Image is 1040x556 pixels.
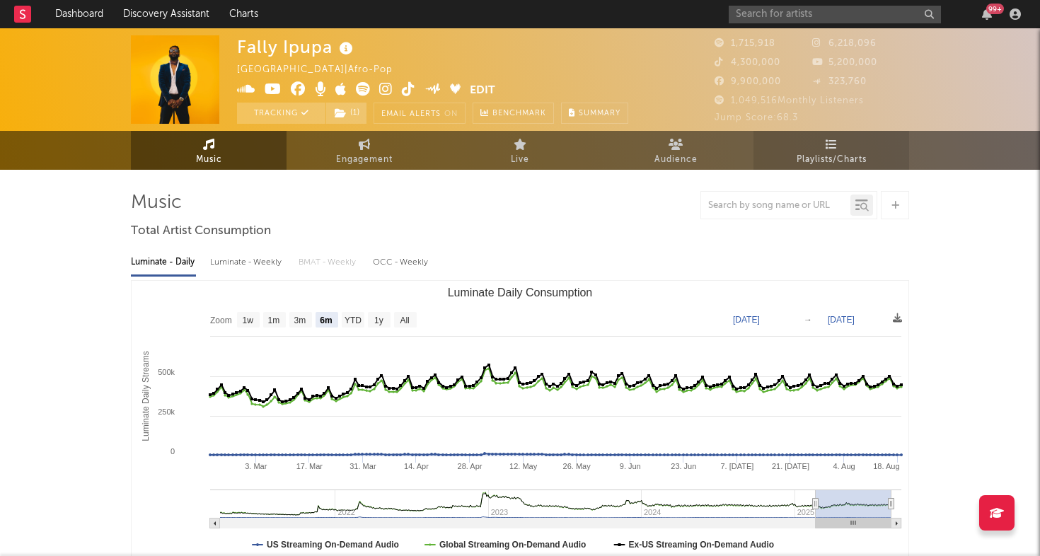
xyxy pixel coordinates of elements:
[141,351,151,441] text: Luminate Daily Streams
[812,77,867,86] span: 323,760
[579,110,620,117] span: Summary
[804,315,812,325] text: →
[492,105,546,122] span: Benchmark
[374,315,383,325] text: 1y
[196,151,222,168] span: Music
[715,58,780,67] span: 4,300,000
[873,462,899,470] text: 18. Aug
[210,315,232,325] text: Zoom
[833,462,855,470] text: 4. Aug
[294,315,306,325] text: 3m
[701,200,850,212] input: Search by song name or URL
[268,315,280,325] text: 1m
[374,103,466,124] button: Email AlertsOn
[828,315,855,325] text: [DATE]
[729,6,941,23] input: Search for artists
[561,103,628,124] button: Summary
[439,540,587,550] text: Global Streaming On-Demand Audio
[243,315,254,325] text: 1w
[296,462,323,470] text: 17. Mar
[620,462,641,470] text: 9. Jun
[797,151,867,168] span: Playlists/Charts
[654,151,698,168] span: Audience
[812,58,877,67] span: 5,200,000
[473,103,554,124] a: Benchmark
[171,447,175,456] text: 0
[733,315,760,325] text: [DATE]
[349,462,376,470] text: 31. Mar
[986,4,1004,14] div: 99 +
[812,39,877,48] span: 6,218,096
[158,368,175,376] text: 500k
[326,103,366,124] button: (1)
[753,131,909,170] a: Playlists/Charts
[320,315,332,325] text: 6m
[237,35,357,59] div: Fally Ipupa
[715,113,798,122] span: Jump Score: 68.3
[511,151,529,168] span: Live
[715,96,864,105] span: 1,049,516 Monthly Listeners
[982,8,992,20] button: 99+
[629,540,775,550] text: Ex-US Streaming On-Demand Audio
[237,103,325,124] button: Tracking
[245,462,267,470] text: 3. Mar
[671,462,696,470] text: 23. Jun
[598,131,753,170] a: Audience
[131,250,196,274] div: Luminate - Daily
[158,407,175,416] text: 250k
[715,39,775,48] span: 1,715,918
[325,103,367,124] span: ( 1 )
[131,223,271,240] span: Total Artist Consumption
[720,462,753,470] text: 7. [DATE]
[444,110,458,118] em: On
[237,62,409,79] div: [GEOGRAPHIC_DATA] | Afro-Pop
[400,315,409,325] text: All
[458,462,483,470] text: 28. Apr
[404,462,429,470] text: 14. Apr
[442,131,598,170] a: Live
[563,462,591,470] text: 26. May
[267,540,399,550] text: US Streaming On-Demand Audio
[470,82,495,100] button: Edit
[448,286,593,299] text: Luminate Daily Consumption
[509,462,538,470] text: 12. May
[210,250,284,274] div: Luminate - Weekly
[373,250,429,274] div: OCC - Weekly
[287,131,442,170] a: Engagement
[336,151,393,168] span: Engagement
[345,315,362,325] text: YTD
[131,131,287,170] a: Music
[772,462,809,470] text: 21. [DATE]
[715,77,781,86] span: 9,900,000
